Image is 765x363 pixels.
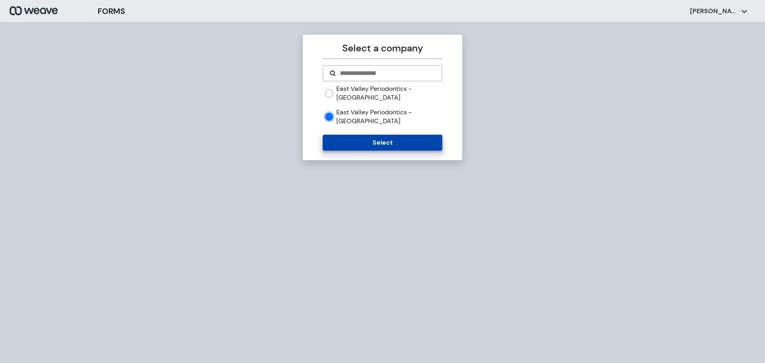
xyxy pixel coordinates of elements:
[323,41,442,55] p: Select a company
[323,135,442,151] button: Select
[336,108,442,125] label: East Valley Periodontics - [GEOGRAPHIC_DATA]
[98,5,125,17] h3: FORMS
[339,69,435,78] input: Search
[336,84,442,102] label: East Valley Periodontics - [GEOGRAPHIC_DATA]
[690,7,738,16] p: [PERSON_NAME]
